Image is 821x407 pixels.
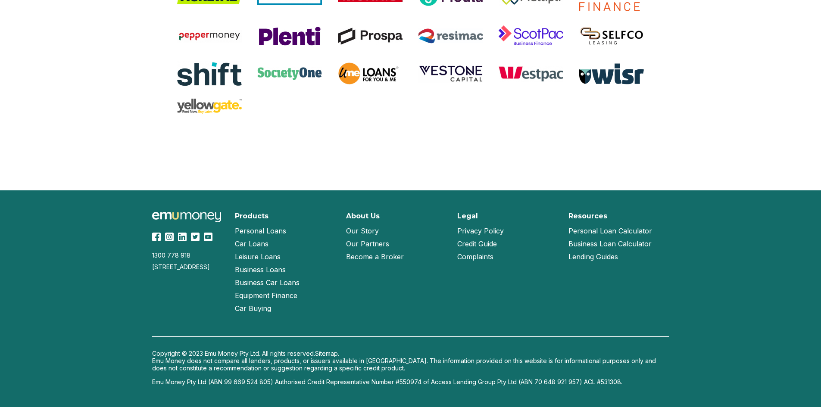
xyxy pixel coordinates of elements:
img: Yellow Gate [177,99,242,114]
a: Leisure Loans [235,250,281,263]
img: Shift [177,61,242,87]
h2: Resources [568,212,607,220]
img: Twitter [191,233,200,241]
img: Prospa [338,28,403,45]
a: Our Story [346,224,379,237]
a: Business Loans [235,263,286,276]
img: LinkedIn [178,233,187,241]
img: Selfco [579,26,644,46]
p: Emu Money Pty Ltd (ABN 99 669 524 805) Authorised Credit Representative Number #550974 of Access ... [152,378,669,385]
a: Privacy Policy [457,224,504,237]
p: Copyright © 2023 Emu Money Pty Ltd. All rights reserved. [152,350,669,357]
h2: Legal [457,212,478,220]
p: Emu Money does not compare all lenders, products, or issuers available in [GEOGRAPHIC_DATA]. The ... [152,357,669,372]
img: Facebook [152,233,161,241]
a: Become a Broker [346,250,404,263]
h2: Products [235,212,268,220]
a: Business Car Loans [235,276,300,289]
img: YouTube [204,233,212,241]
a: Sitemap. [315,350,339,357]
img: SocietyOne [257,67,322,80]
img: UME Loans [338,61,403,87]
img: Instagram [165,233,174,241]
img: Pepper Money [177,30,242,43]
div: [STREET_ADDRESS] [152,263,225,270]
a: Business Loan Calculator [568,237,652,250]
h2: About Us [346,212,380,220]
img: Wisr [579,63,644,84]
img: Plenti [257,26,322,46]
a: Equipment Finance [235,289,297,302]
a: Personal Loans [235,224,286,237]
div: 1300 778 918 [152,252,225,259]
a: Our Partners [346,237,389,250]
img: Westpac [499,66,563,82]
img: Emu Money [152,212,221,223]
a: Complaints [457,250,493,263]
a: Car Buying [235,302,271,315]
a: Credit Guide [457,237,497,250]
img: Vestone [418,65,483,83]
a: Personal Loan Calculator [568,224,652,237]
a: Car Loans [235,237,268,250]
a: Lending Guides [568,250,618,263]
img: Resimac [418,28,483,43]
img: ScotPac [499,23,563,49]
